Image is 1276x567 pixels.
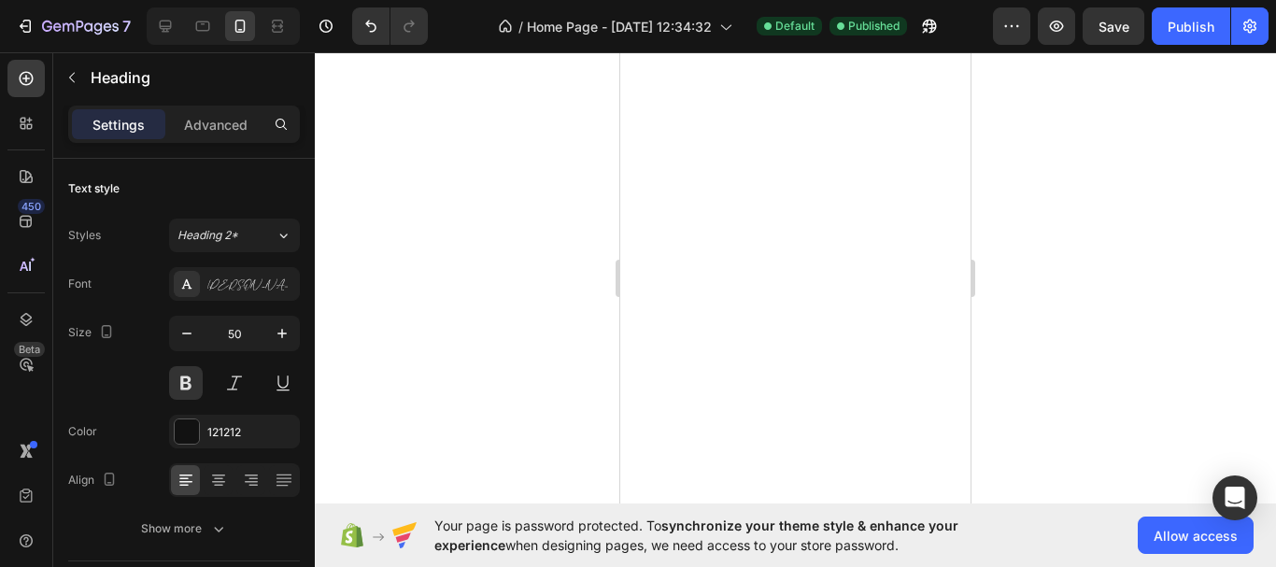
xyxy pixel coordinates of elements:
[184,115,248,135] p: Advanced
[68,512,300,546] button: Show more
[848,18,900,35] span: Published
[1152,7,1230,45] button: Publish
[122,15,131,37] p: 7
[1083,7,1144,45] button: Save
[620,52,971,503] iframe: Design area
[1099,19,1129,35] span: Save
[1212,475,1257,520] div: Open Intercom Messenger
[68,227,101,244] div: Styles
[141,519,228,538] div: Show more
[527,17,712,36] span: Home Page - [DATE] 12:34:32
[207,424,295,441] div: 121212
[68,180,120,197] div: Text style
[14,342,45,357] div: Beta
[518,17,523,36] span: /
[434,516,1031,555] span: Your page is password protected. To when designing pages, we need access to your store password.
[207,276,295,293] div: [PERSON_NAME]
[68,320,118,346] div: Size
[177,227,238,244] span: Heading 2*
[68,468,121,493] div: Align
[1154,526,1238,546] span: Allow access
[352,7,428,45] div: Undo/Redo
[434,517,958,553] span: synchronize your theme style & enhance your experience
[1168,17,1214,36] div: Publish
[68,276,92,292] div: Font
[775,18,815,35] span: Default
[7,7,139,45] button: 7
[92,115,145,135] p: Settings
[68,423,97,440] div: Color
[1138,517,1254,554] button: Allow access
[169,219,300,252] button: Heading 2*
[91,66,292,89] p: Heading
[18,199,45,214] div: 450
